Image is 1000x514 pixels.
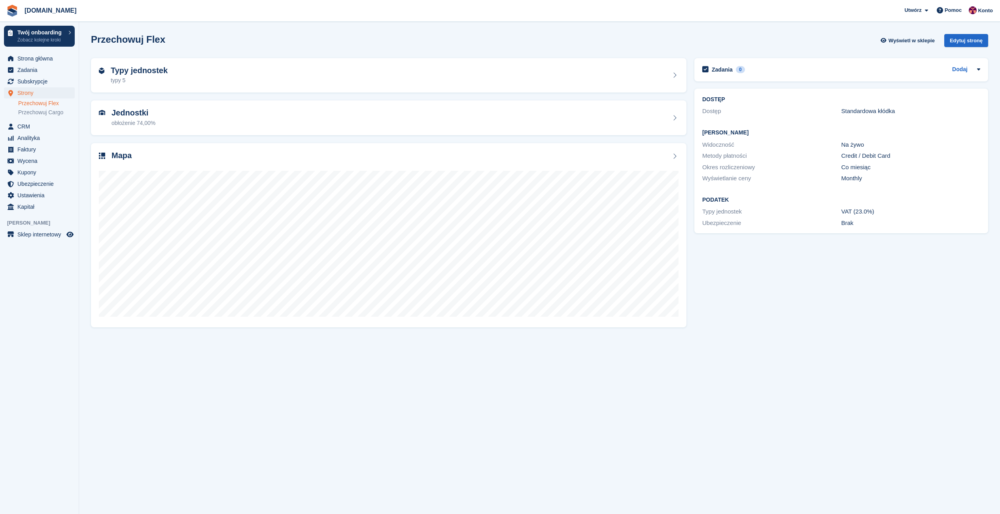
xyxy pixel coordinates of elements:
[879,34,938,47] a: Wyświetl w sklepie
[112,108,155,117] h2: Jednostki
[17,155,65,166] span: Wycena
[17,178,65,189] span: Ubezpieczenie
[945,6,962,14] span: Pomoc
[112,151,132,160] h2: Mapa
[17,64,65,76] span: Zadania
[702,107,841,116] div: Dostęp
[888,37,935,45] span: Wyświetl w sklepie
[17,167,65,178] span: Kupony
[944,34,988,47] div: Edytuj stronę
[4,26,75,47] a: Twój onboarding Zobacz kolejne kroki
[4,178,75,189] a: menu
[4,132,75,144] a: menu
[841,219,981,228] div: Brak
[4,155,75,166] a: menu
[17,132,65,144] span: Analityka
[952,65,968,74] a: Dodaj
[702,197,980,203] h2: Podatek
[17,229,65,240] span: Sklep internetowy
[4,64,75,76] a: menu
[841,140,981,149] div: Na żywo
[4,87,75,98] a: menu
[99,110,105,115] img: unit-icn-7be61d7bf1b0ce9d3e12c5938cc71ed9869f7b940bace4675aadf7bd6d80202e.svg
[978,7,993,15] span: Konto
[841,207,981,216] div: VAT (23.0%)
[969,6,977,14] img: Mateusz Kacwin
[712,66,733,73] h2: Zadania
[17,190,65,201] span: Ustawienia
[4,121,75,132] a: menu
[17,76,65,87] span: Subskrypcje
[91,143,686,328] a: Mapa
[21,4,80,17] a: [DOMAIN_NAME]
[17,36,64,43] p: Zobacz kolejne kroki
[91,58,686,93] a: Typy jednostek typy 5
[736,66,745,73] div: 0
[7,219,79,227] span: [PERSON_NAME]
[99,153,105,159] img: map-icn-33ee37083ee616e46c38cad1a60f524a97daa1e2b2c8c0bc3eb3415660979fc1.svg
[841,107,981,116] div: Standardowa kłódka
[99,68,104,74] img: unit-type-icn-2b2737a686de81e16bb02015468b77c625bbabd49415b5ef34ead5e3b44a266d.svg
[702,140,841,149] div: Widoczność
[4,201,75,212] a: menu
[111,76,168,85] div: typy 5
[17,53,65,64] span: Strona główna
[4,76,75,87] a: menu
[904,6,921,14] span: Utwórz
[17,30,64,35] p: Twój onboarding
[17,144,65,155] span: Faktury
[841,163,981,172] div: Co miesiąc
[65,230,75,239] a: Podgląd sklepu
[112,119,155,127] div: obłożenie 74,00%
[4,144,75,155] a: menu
[17,201,65,212] span: Kapitał
[6,5,18,17] img: stora-icon-8386f47178a22dfd0bd8f6a31ec36ba5ce8667c1dd55bd0f319d3a0aa187defe.svg
[17,87,65,98] span: Strony
[702,219,841,228] div: Ubezpieczenie
[4,53,75,64] a: menu
[702,96,980,103] h2: DOSTĘP
[91,34,165,45] h2: Przechowuj Flex
[18,100,75,107] a: Przechowuj Flex
[4,190,75,201] a: menu
[944,34,988,50] a: Edytuj stronę
[91,100,686,135] a: Jednostki obłożenie 74,00%
[841,151,981,161] div: Credit / Debit Card
[4,167,75,178] a: menu
[702,174,841,183] div: Wyświetlanie ceny
[702,151,841,161] div: Metody płatności
[702,130,980,136] h2: [PERSON_NAME]
[4,229,75,240] a: menu
[841,174,981,183] div: Monthly
[18,109,75,116] a: Przechowuj Cargo
[111,66,168,75] h2: Typy jednostek
[17,121,65,132] span: CRM
[702,163,841,172] div: Okres rozliczeniowy
[702,207,841,216] div: Typy jednostek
